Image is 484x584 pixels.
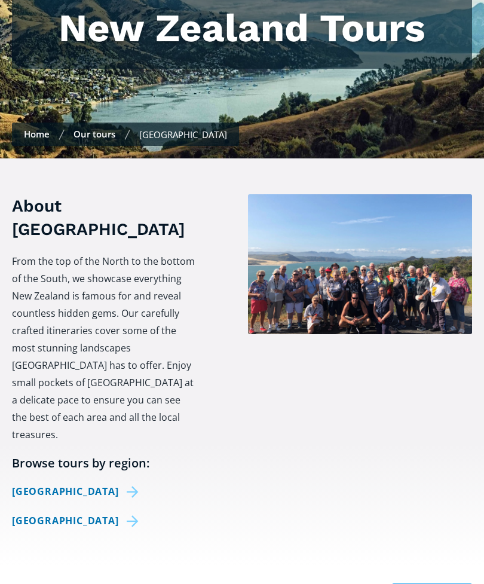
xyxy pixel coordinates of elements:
[24,7,460,51] h1: New Zealand Tours
[12,513,143,530] a: [GEOGRAPHIC_DATA]
[12,253,197,444] p: From the top of the North to the bottom of the South, we showcase everything New Zealand is famou...
[73,129,115,140] a: Our tours
[139,129,227,141] div: [GEOGRAPHIC_DATA]
[12,195,197,241] h3: About [GEOGRAPHIC_DATA]
[12,456,197,472] h6: Browse tours by region:
[12,123,239,146] nav: breadcrumbs
[24,129,50,140] a: Home
[12,484,143,501] a: [GEOGRAPHIC_DATA]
